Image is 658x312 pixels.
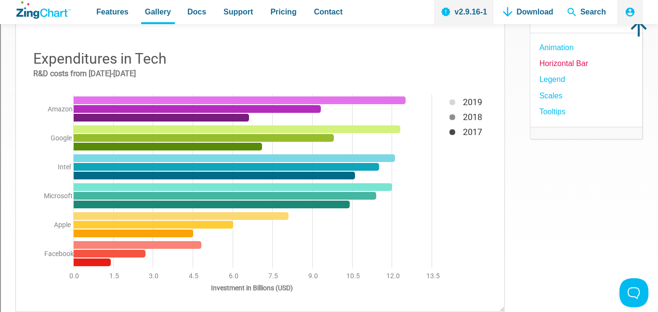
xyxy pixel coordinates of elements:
[145,5,171,18] span: Gallery
[270,5,296,18] span: Pricing
[4,57,654,66] div: Options
[4,13,89,23] input: Search outlines
[314,5,343,18] span: Contact
[619,278,648,307] iframe: Toggle Customer Support
[4,31,654,40] div: Sort New > Old
[96,5,129,18] span: Features
[4,4,201,13] div: Home
[4,66,654,75] div: Sign out
[4,49,654,57] div: Delete
[4,23,654,31] div: Sort A > Z
[187,5,206,18] span: Docs
[16,1,71,19] a: ZingChart Logo. Click to return to the homepage
[4,40,654,49] div: Move To ...
[224,5,253,18] span: Support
